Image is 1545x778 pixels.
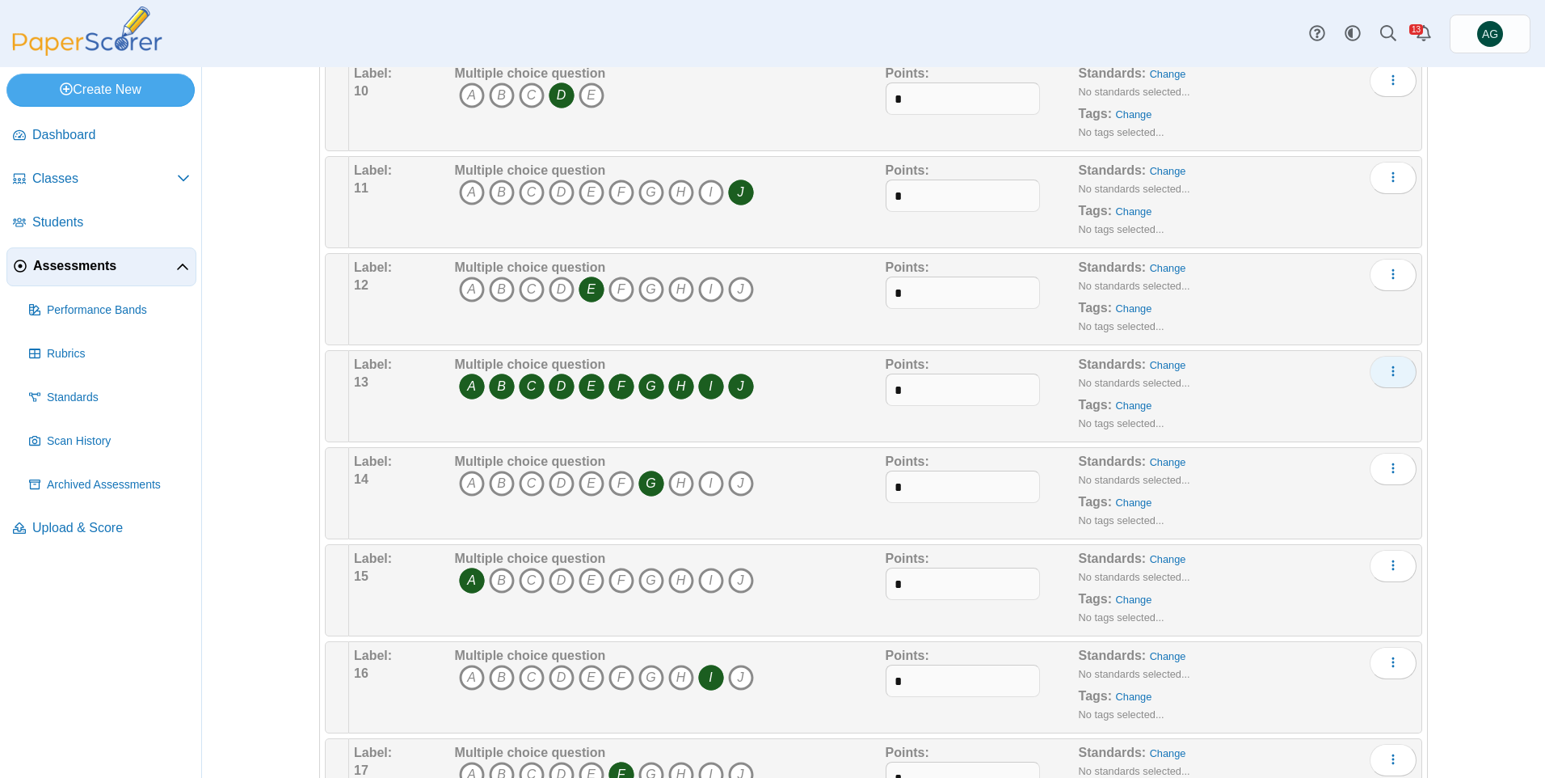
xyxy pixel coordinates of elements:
b: Tags: [1079,398,1112,412]
span: Asena Goren [1482,28,1498,40]
b: Label: [354,746,392,759]
span: Rubrics [47,346,190,362]
a: Change [1116,108,1152,121]
i: I [698,665,724,691]
a: Create New [6,74,195,106]
i: E [579,471,604,497]
b: Points: [886,66,929,80]
b: Tags: [1079,107,1112,121]
button: More options [1370,550,1417,582]
span: Standards [47,390,190,406]
i: I [698,471,724,497]
i: D [549,374,575,400]
button: More options [1370,453,1417,485]
b: Multiple choice question [455,66,606,80]
b: Multiple choice question [455,357,606,371]
small: No standards selected... [1079,183,1190,195]
i: E [579,180,604,205]
i: H [668,471,694,497]
a: Change [1150,262,1186,274]
i: H [668,277,694,302]
b: Points: [886,455,929,468]
i: E [579,665,604,691]
span: Students [32,214,190,231]
b: 16 [354,666,368,680]
i: C [519,277,545,302]
small: No tags selected... [1079,611,1164,624]
i: J [728,665,754,691]
b: Multiple choice question [455,746,606,759]
i: G [638,471,664,497]
i: F [608,180,634,205]
a: Asena Goren [1450,15,1530,53]
span: Upload & Score [32,519,190,537]
i: B [489,180,515,205]
a: Change [1116,400,1152,412]
b: Points: [886,357,929,371]
i: F [608,374,634,400]
a: Archived Assessments [23,466,196,505]
b: 13 [354,375,368,389]
small: No standards selected... [1079,474,1190,486]
a: Classes [6,160,196,199]
b: Label: [354,163,392,177]
button: More options [1370,356,1417,388]
b: Label: [354,260,392,274]
i: C [519,82,545,108]
small: No standards selected... [1079,668,1190,680]
i: J [728,180,754,205]
b: Label: [354,455,392,468]
i: A [459,471,485,497]
a: Change [1116,205,1152,218]
i: H [668,665,694,691]
i: D [549,665,575,691]
small: No tags selected... [1079,126,1164,138]
i: A [459,665,485,691]
a: Standards [23,378,196,417]
b: Points: [886,163,929,177]
i: B [489,471,515,497]
small: No standards selected... [1079,571,1190,583]
i: G [638,180,664,205]
i: F [608,471,634,497]
b: Label: [354,357,392,371]
a: Change [1116,691,1152,703]
b: 11 [354,181,368,195]
span: Performance Bands [47,302,190,319]
b: 15 [354,569,368,583]
a: Change [1116,497,1152,509]
b: Label: [354,552,392,565]
a: Performance Bands [23,291,196,330]
i: F [608,277,634,302]
b: Tags: [1079,592,1112,606]
small: No standards selected... [1079,377,1190,389]
a: Change [1116,594,1152,606]
a: Change [1150,553,1186,565]
small: No standards selected... [1079,765,1190,777]
i: E [579,277,604,302]
i: C [519,665,545,691]
i: A [459,374,485,400]
span: Asena Goren [1477,21,1503,47]
a: Scan History [23,422,196,461]
b: Tags: [1079,495,1112,509]
i: F [608,665,634,691]
b: 14 [354,472,368,486]
i: E [579,374,604,400]
b: Multiple choice question [455,260,606,274]
i: F [608,568,634,594]
i: D [549,568,575,594]
a: Change [1150,359,1186,371]
b: Points: [886,649,929,662]
i: E [579,568,604,594]
i: J [728,471,754,497]
b: 17 [354,763,368,777]
img: PaperScorer [6,6,168,56]
b: Standards: [1079,163,1147,177]
a: Dashboard [6,116,196,155]
button: More options [1370,259,1417,291]
span: Classes [32,170,177,188]
b: Standards: [1079,552,1147,565]
small: No tags selected... [1079,417,1164,429]
i: I [698,568,724,594]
